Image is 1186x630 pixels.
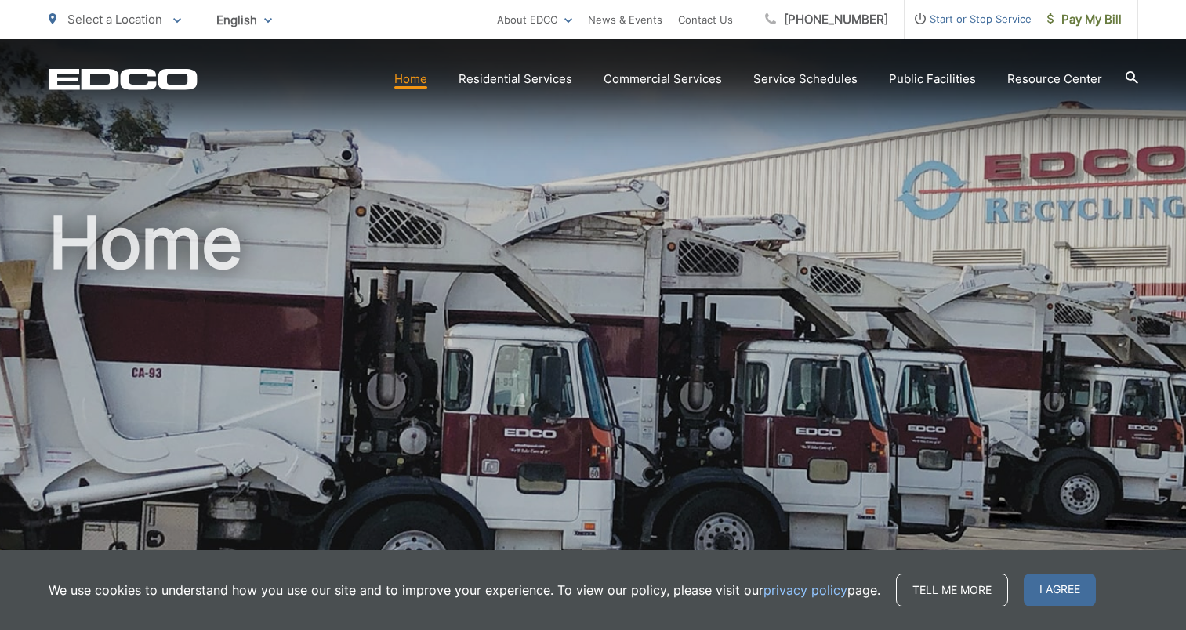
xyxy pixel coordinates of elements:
[896,574,1008,606] a: Tell me more
[497,10,572,29] a: About EDCO
[889,70,976,89] a: Public Facilities
[49,68,198,90] a: EDCD logo. Return to the homepage.
[1047,10,1122,29] span: Pay My Bill
[205,6,284,34] span: English
[753,70,858,89] a: Service Schedules
[588,10,662,29] a: News & Events
[1024,574,1096,606] span: I agree
[394,70,427,89] a: Home
[604,70,722,89] a: Commercial Services
[678,10,733,29] a: Contact Us
[67,12,162,27] span: Select a Location
[459,70,572,89] a: Residential Services
[49,581,880,599] p: We use cookies to understand how you use our site and to improve your experience. To view our pol...
[1007,70,1102,89] a: Resource Center
[763,581,847,599] a: privacy policy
